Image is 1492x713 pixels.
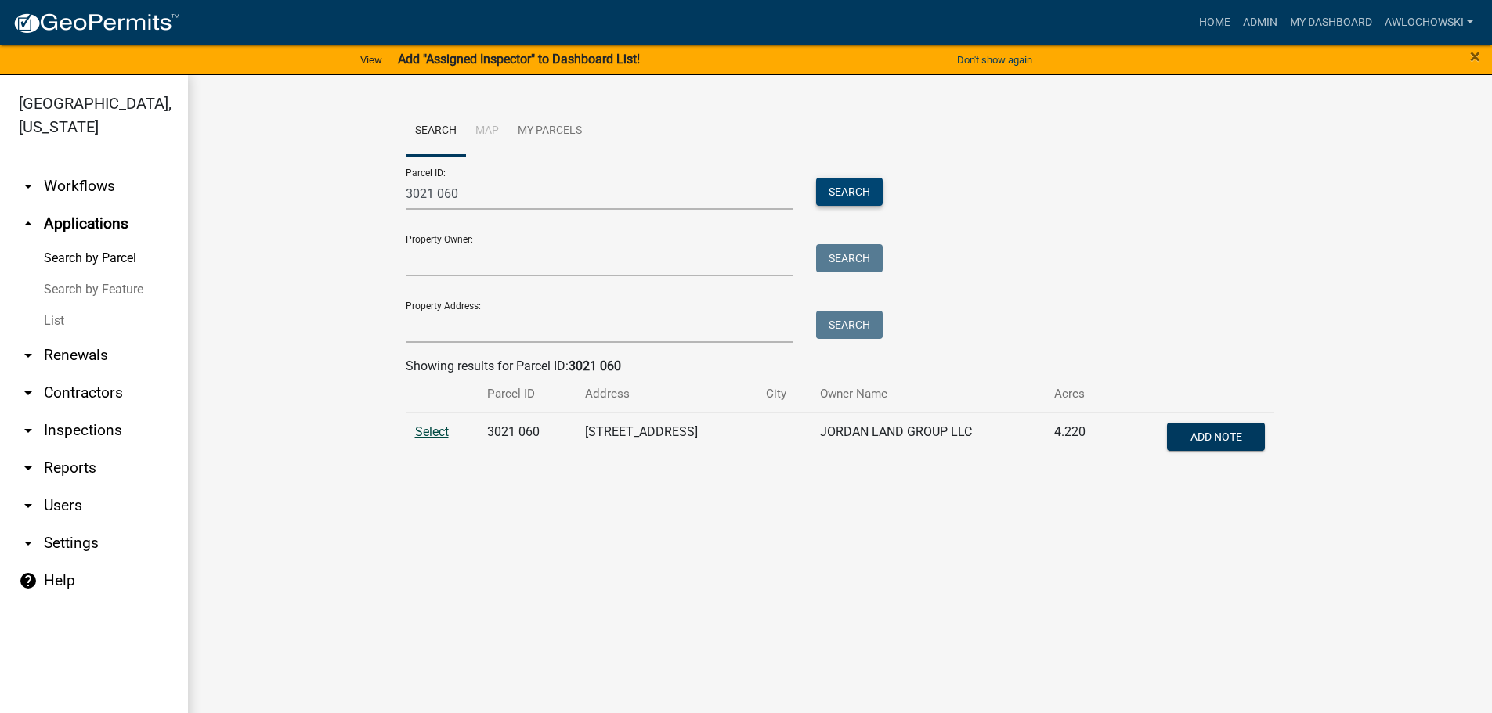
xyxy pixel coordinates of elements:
a: My Dashboard [1284,8,1378,38]
i: arrow_drop_down [19,384,38,402]
td: JORDAN LAND GROUP LLC [811,412,1046,464]
span: × [1470,45,1480,67]
button: Don't show again [951,47,1039,73]
a: Home [1193,8,1237,38]
button: Search [816,244,883,272]
i: arrow_drop_down [19,496,38,515]
div: Showing results for Parcel ID: [406,357,1275,376]
i: arrow_drop_down [19,421,38,440]
td: 4.220 [1045,412,1114,464]
th: Acres [1045,376,1114,412]
strong: Add "Assigned Inspector" to Dashboard List! [398,52,640,67]
i: arrow_drop_down [19,534,38,553]
strong: 3021 060 [569,358,621,373]
a: Search [406,106,466,157]
i: arrow_drop_down [19,459,38,477]
a: Select [415,424,449,439]
button: Close [1470,47,1480,66]
button: Add Note [1167,423,1265,451]
td: [STREET_ADDRESS] [576,412,757,464]
button: Search [816,178,883,206]
span: Add Note [1190,430,1242,442]
a: My Parcels [508,106,591,157]
a: View [354,47,388,73]
i: arrow_drop_up [19,214,38,233]
th: Address [576,376,757,412]
th: Parcel ID [478,376,576,412]
i: help [19,571,38,590]
a: awlochowski [1378,8,1479,38]
td: 3021 060 [478,412,576,464]
i: arrow_drop_down [19,177,38,196]
th: Owner Name [811,376,1046,412]
button: Search [816,311,883,339]
i: arrow_drop_down [19,346,38,365]
th: City [757,376,811,412]
a: Admin [1237,8,1284,38]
